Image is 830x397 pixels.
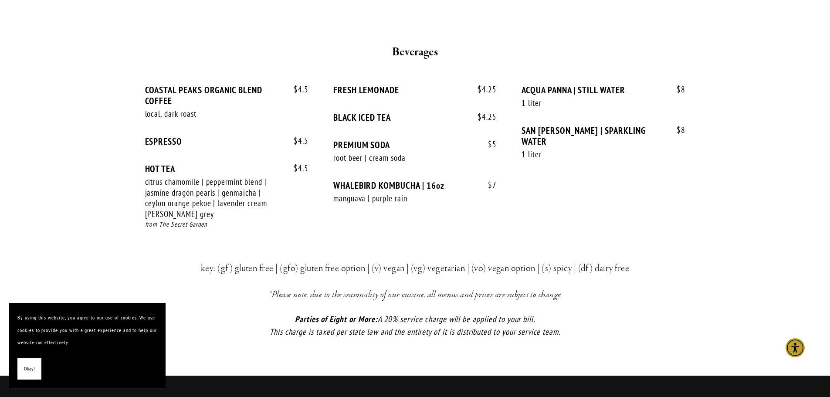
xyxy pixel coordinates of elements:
[478,84,482,95] span: $
[285,163,308,173] span: 4.5
[145,163,308,174] div: HOT TEA
[469,85,497,95] span: 4.25
[333,180,497,191] div: WHALEBIRD KOMBUCHA | 16oz
[469,112,497,122] span: 4.25
[478,112,482,122] span: $
[294,163,298,173] span: $
[668,125,685,135] span: 8
[285,85,308,95] span: 4.5
[269,288,561,301] em: *Please note, due to the seasonality of our cuisine, all menus and prices are subject to change
[333,193,472,204] div: manguava | purple rain
[479,139,497,149] span: 5
[145,220,308,230] div: from The Secret Garden
[333,153,472,163] div: root beer | cream soda
[294,84,298,95] span: $
[479,180,497,190] span: 7
[24,363,35,375] span: Okay!
[285,136,308,146] span: 4.5
[488,180,492,190] span: $
[17,358,41,380] button: Okay!
[522,149,660,160] div: 1 liter
[333,85,497,95] div: FRESH LEMONADE
[333,139,497,150] div: PREMIUM SODA
[786,338,805,357] div: Accessibility Menu
[145,176,284,220] div: citrus chamomile | peppermint blend | jasmine dragon pearls | genmaicha | ceylon orange pekoe | l...
[522,98,660,109] div: 1 liter
[145,109,284,119] div: local, dark roast
[295,314,378,324] em: Parties of Eight or More:
[333,112,497,123] div: BLACK ICED TEA
[17,312,157,349] p: By using this website, you agree to our use of cookies. We use cookies to provide you with a grea...
[294,136,298,146] span: $
[677,84,681,95] span: $
[668,85,685,95] span: 8
[677,125,681,135] span: $
[522,85,685,95] div: ACQUA PANNA | STILL WATER
[145,85,308,106] div: COASTAL PEAKS ORGANIC BLEND COFFEE
[522,125,685,147] div: SAN [PERSON_NAME] | SPARKLING WATER
[145,136,308,147] div: ESPRESSO
[270,314,560,337] em: A 20% service charge will be applied to your bill. This charge is taxed per state law and the ent...
[392,44,438,60] strong: Beverages
[488,139,492,149] span: $
[161,261,669,276] h3: key: (gf) gluten free | (gfo) gluten free option | (v) vegan | (vg) vegetarian | (vo) vegan optio...
[9,303,166,388] section: Cookie banner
